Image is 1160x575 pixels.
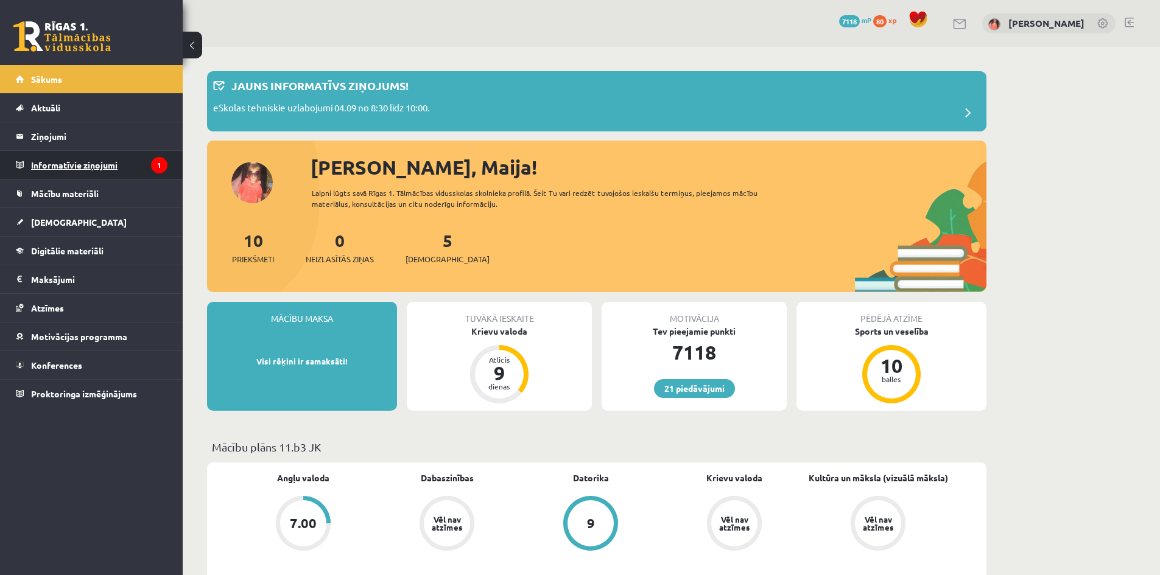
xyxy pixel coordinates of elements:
[31,302,64,313] span: Atzīmes
[481,383,518,390] div: dienas
[277,472,329,484] a: Angļu valoda
[151,157,167,173] i: 1
[31,188,99,199] span: Mācību materiāli
[602,325,787,338] div: Tev pieejamie punkti
[654,379,735,398] a: 21 piedāvājumi
[306,229,374,265] a: 0Neizlasītās ziņas
[31,331,127,342] span: Motivācijas programma
[312,187,779,209] div: Laipni lūgts savā Rīgas 1. Tālmācības vidusskolas skolnieka profilā. Šeit Tu vari redzēt tuvojošo...
[796,325,986,405] a: Sports un veselība 10 balles
[873,15,902,25] a: 80 xp
[231,496,375,553] a: 7.00
[16,65,167,93] a: Sākums
[839,15,871,25] a: 7118 mP
[311,153,986,182] div: [PERSON_NAME], Maija!
[31,360,82,371] span: Konferences
[16,151,167,179] a: Informatīvie ziņojumi1
[31,265,167,293] legend: Maksājumi
[16,380,167,408] a: Proktoringa izmēģinājums
[988,18,1000,30] img: Maija Putniņa
[306,253,374,265] span: Neizlasītās ziņas
[31,151,167,179] legend: Informatīvie ziņojumi
[873,375,910,383] div: balles
[31,388,137,399] span: Proktoringa izmēģinājums
[861,515,895,531] div: Vēl nav atzīmes
[213,101,430,118] p: eSkolas tehniskie uzlabojumi 04.09 no 8:30 līdz 10:00.
[873,356,910,375] div: 10
[796,325,986,338] div: Sports un veselība
[796,302,986,325] div: Pēdējā atzīme
[806,496,950,553] a: Vēl nav atzīmes
[481,356,518,363] div: Atlicis
[407,302,592,325] div: Tuvākā ieskaite
[31,245,104,256] span: Digitālie materiāli
[16,179,167,207] a: Mācību materiāli
[862,15,871,25] span: mP
[375,496,519,553] a: Vēl nav atzīmes
[213,355,391,368] p: Visi rēķini ir samaksāti!
[16,322,167,350] a: Motivācijas programma
[519,496,663,553] a: 9
[16,122,167,150] a: Ziņojumi
[31,102,60,113] span: Aktuāli
[573,472,609,484] a: Datorika
[290,517,317,530] div: 7.00
[706,472,762,484] a: Krievu valoda
[430,515,464,531] div: Vēl nav atzīmes
[421,472,474,484] a: Dabaszinības
[16,294,167,322] a: Atzīmes
[16,351,167,379] a: Konferences
[839,15,860,27] span: 7118
[31,74,62,85] span: Sākums
[663,496,806,553] a: Vēl nav atzīmes
[16,208,167,236] a: [DEMOGRAPHIC_DATA]
[13,21,111,52] a: Rīgas 1. Tālmācības vidusskola
[602,338,787,367] div: 7118
[31,217,127,228] span: [DEMOGRAPHIC_DATA]
[888,15,896,25] span: xp
[213,77,980,125] a: Jauns informatīvs ziņojums! eSkolas tehniskie uzlabojumi 04.09 no 8:30 līdz 10:00.
[873,15,887,27] span: 80
[232,253,274,265] span: Priekšmeti
[16,237,167,265] a: Digitālie materiāli
[602,302,787,325] div: Motivācija
[1008,17,1084,29] a: [PERSON_NAME]
[212,439,982,455] p: Mācību plāns 11.b3 JK
[16,265,167,293] a: Maksājumi
[232,229,274,265] a: 10Priekšmeti
[207,302,397,325] div: Mācību maksa
[407,325,592,405] a: Krievu valoda Atlicis 9 dienas
[407,325,592,338] div: Krievu valoda
[406,229,490,265] a: 5[DEMOGRAPHIC_DATA]
[31,122,167,150] legend: Ziņojumi
[231,77,409,94] p: Jauns informatīvs ziņojums!
[406,253,490,265] span: [DEMOGRAPHIC_DATA]
[809,472,948,484] a: Kultūra un māksla (vizuālā māksla)
[481,363,518,383] div: 9
[16,94,167,122] a: Aktuāli
[587,517,595,530] div: 9
[717,515,751,531] div: Vēl nav atzīmes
